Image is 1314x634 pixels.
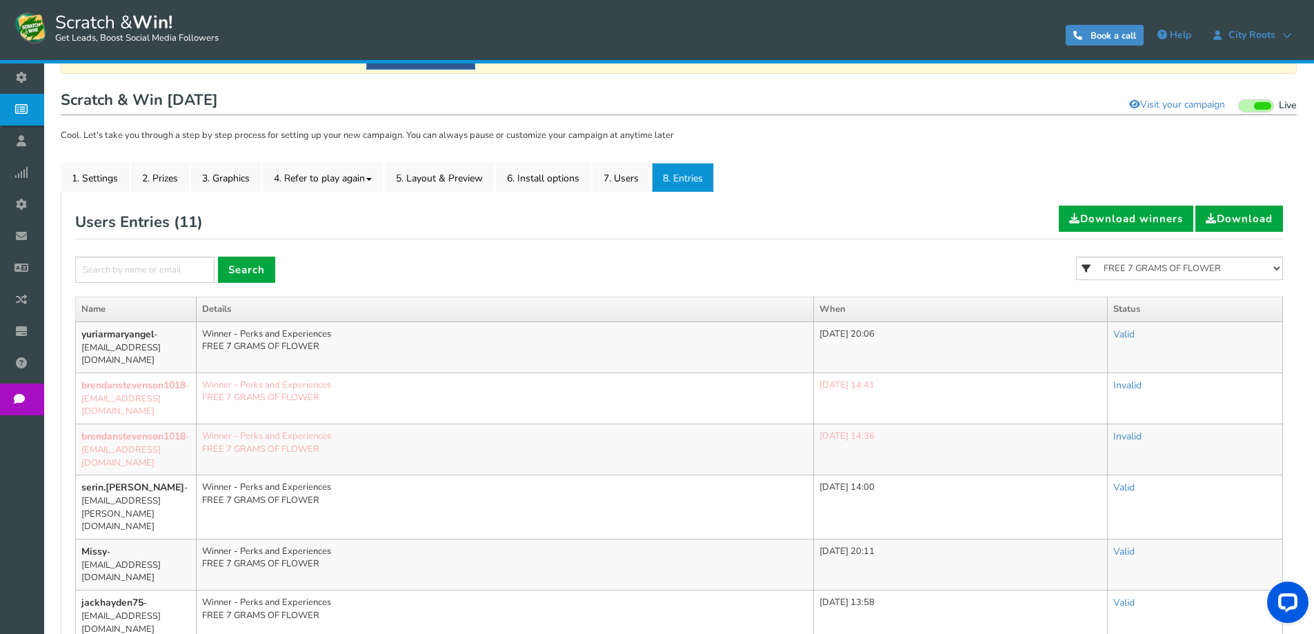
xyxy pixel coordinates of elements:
span: Help [1170,28,1191,41]
td: - [EMAIL_ADDRESS][DOMAIN_NAME] [76,373,197,424]
a: Download winners [1059,206,1193,232]
span: Live [1279,99,1297,112]
td: Winner - Perks and Experiences FREE 7 GRAMS OF FLOWER [197,475,814,539]
a: Scratch &Win! Get Leads, Boost Social Media Followers [14,10,219,45]
span: City Roots [1222,30,1282,41]
td: Winner - Perks and Experiences FREE 7 GRAMS OF FLOWER [197,424,814,475]
td: Winner - Perks and Experiences FREE 7 GRAMS OF FLOWER [197,373,814,424]
span: 11 [179,212,197,232]
td: [DATE] 14:36 [813,424,1107,475]
b: serin.[PERSON_NAME] [81,481,184,494]
a: Help [1151,24,1198,46]
td: [DATE] 20:11 [813,539,1107,590]
a: Valid [1113,481,1135,494]
b: jackhayden75 [81,596,143,609]
a: 7. Users [593,163,650,192]
td: - [EMAIL_ADDRESS][DOMAIN_NAME] [76,424,197,475]
td: - [EMAIL_ADDRESS][DOMAIN_NAME] [76,539,197,590]
a: 2. Prizes [131,163,189,192]
small: Get Leads, Boost Social Media Followers [55,33,219,44]
span: Scratch & [48,10,219,45]
h2: Users Entries ( ) [75,206,203,239]
p: Cool. Let's take you through a step by step process for setting up your new campaign. You can alw... [61,129,1297,143]
h1: Scratch & Win [DATE] [61,88,1297,115]
b: brendanstevenson1018 [81,379,186,392]
td: [DATE] 20:06 [813,321,1107,373]
a: Valid [1113,596,1135,609]
a: Book a call [1066,25,1144,46]
a: 8. Entries [652,163,714,192]
input: Search by name or email [75,257,215,283]
a: 6. Install options [496,163,590,192]
a: Valid [1113,545,1135,558]
a: Invalid [1113,430,1142,443]
a: Invalid [1113,379,1142,392]
a: Download [1195,206,1283,232]
td: - [EMAIL_ADDRESS][DOMAIN_NAME] [76,321,197,373]
th: Status [1107,297,1282,322]
a: 3. Graphics [191,163,261,192]
b: yuriarmaryangel [81,328,154,341]
a: Search [218,257,275,283]
img: Scratch and Win [14,10,48,45]
td: Winner - Perks and Experiences FREE 7 GRAMS OF FLOWER [197,539,814,590]
td: - [EMAIL_ADDRESS][PERSON_NAME][DOMAIN_NAME] [76,475,197,539]
td: [DATE] 14:00 [813,475,1107,539]
th: Name [76,297,197,322]
a: 1. Settings [61,163,129,192]
a: 4. Refer to play again [263,163,383,192]
th: When [813,297,1107,322]
span: Book a call [1091,30,1136,42]
b: Missy [81,545,107,558]
th: Details [197,297,814,322]
b: brendanstevenson1018 [81,430,186,443]
td: Winner - Perks and Experiences FREE 7 GRAMS OF FLOWER [197,321,814,373]
a: Valid [1113,328,1135,341]
td: [DATE] 14:41 [813,373,1107,424]
strong: Win! [132,10,172,34]
iframe: LiveChat chat widget [1256,576,1314,634]
a: 5. Layout & Preview [385,163,494,192]
a: Visit your campaign [1120,93,1234,117]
